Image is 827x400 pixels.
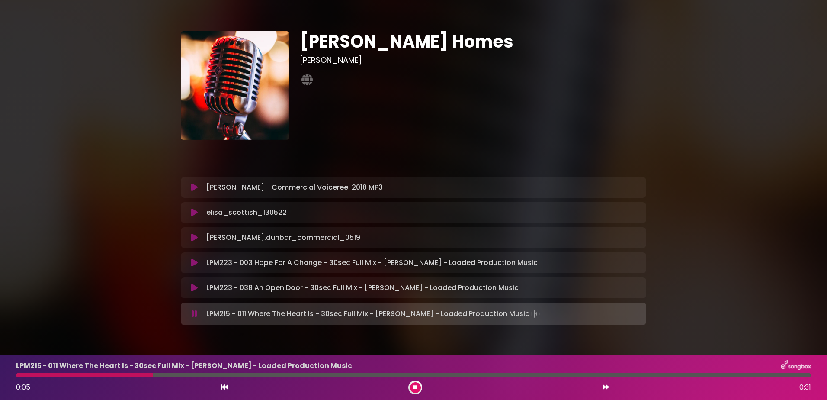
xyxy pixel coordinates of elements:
p: LPM223 - 003 Hope For A Change - 30sec Full Mix - [PERSON_NAME] - Loaded Production Music [206,258,538,268]
h1: [PERSON_NAME] Homes [300,31,646,52]
p: [PERSON_NAME].dunbar_commercial_0519 [206,232,360,243]
h3: [PERSON_NAME] [300,55,646,65]
p: LPM223 - 038 An Open Door - 30sec Full Mix - [PERSON_NAME] - Loaded Production Music [206,283,519,293]
p: elisa_scottish_130522 [206,207,287,218]
img: aM3QKArqTueG8dwo5ilj [181,31,289,140]
p: LPM215 - 011 Where The Heart Is - 30sec Full Mix - [PERSON_NAME] - Loaded Production Music [206,308,542,320]
img: songbox-logo-white.png [781,360,811,371]
img: waveform4.gif [529,308,542,320]
p: [PERSON_NAME] - Commercial Voicereel 2018 MP3 [206,182,383,193]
